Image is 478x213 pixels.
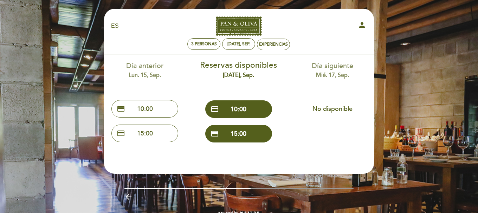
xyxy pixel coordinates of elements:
[103,71,187,79] div: lun. 15, sep.
[227,41,250,47] div: [DATE], sep.
[191,41,217,47] span: 3 personas
[117,105,125,113] span: credit_card
[197,60,280,79] div: Reservas disponibles
[259,42,288,47] div: Experiencias
[111,125,178,142] button: credit_card 15:00
[358,21,366,32] button: person
[291,61,374,79] div: Día siguiente
[299,100,366,118] button: No disponible
[195,16,283,36] a: Pan & Oliva
[205,100,272,118] button: credit_card 10:00
[291,71,374,79] div: mié. 17, sep.
[124,193,133,201] i: arrow_backward
[211,105,219,113] span: credit_card
[117,129,125,138] span: credit_card
[205,125,272,142] button: credit_card 15:00
[358,21,366,29] i: person
[103,61,187,79] div: Día anterior
[211,129,219,138] span: credit_card
[111,100,178,118] button: credit_card 10:00
[197,71,280,79] div: [DATE], sep.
